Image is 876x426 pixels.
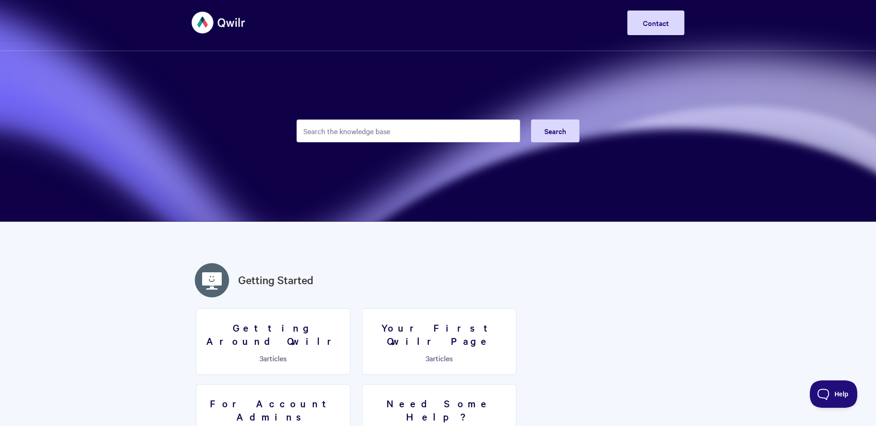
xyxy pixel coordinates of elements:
a: Getting Started [238,272,313,288]
a: Getting Around Qwilr 3articles [196,308,350,375]
h3: For Account Admins [202,397,344,423]
h3: Need Some Help? [368,397,511,423]
p: articles [202,354,344,362]
h3: Your First Qwilr Page [368,321,511,347]
iframe: Toggle Customer Support [810,380,858,408]
a: Your First Qwilr Page 3articles [362,308,516,375]
span: 3 [260,353,263,363]
button: Search [531,119,579,142]
span: Search [544,126,566,136]
a: Contact [627,10,684,35]
span: 3 [426,353,429,363]
p: articles [368,354,511,362]
h3: Getting Around Qwilr [202,321,344,347]
img: Qwilr Help Center [192,5,246,40]
input: Search the knowledge base [297,119,520,142]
